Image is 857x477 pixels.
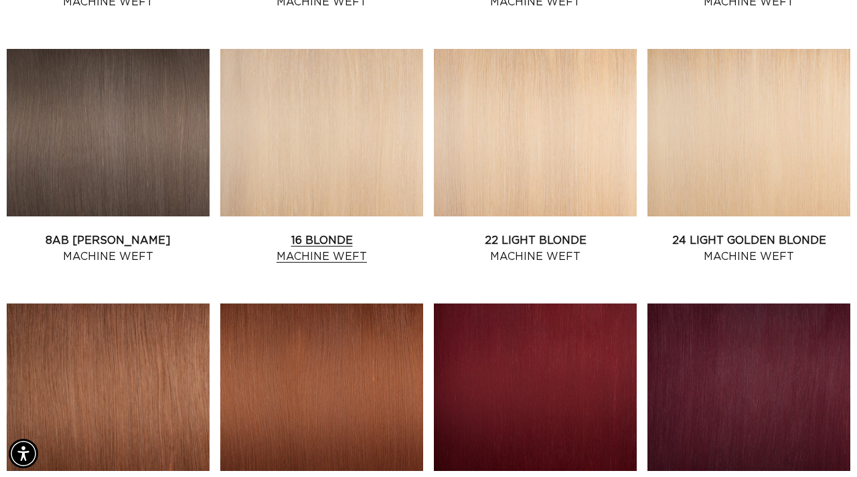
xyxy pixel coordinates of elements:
a: 24 Light Golden Blonde Machine Weft [647,232,850,265]
div: Accessibility Menu [9,439,38,468]
a: 22 Light Blonde Machine Weft [434,232,637,265]
a: 16 Blonde Machine Weft [220,232,423,265]
a: 8AB [PERSON_NAME] Machine Weft [7,232,210,265]
iframe: Chat Widget [790,413,857,477]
